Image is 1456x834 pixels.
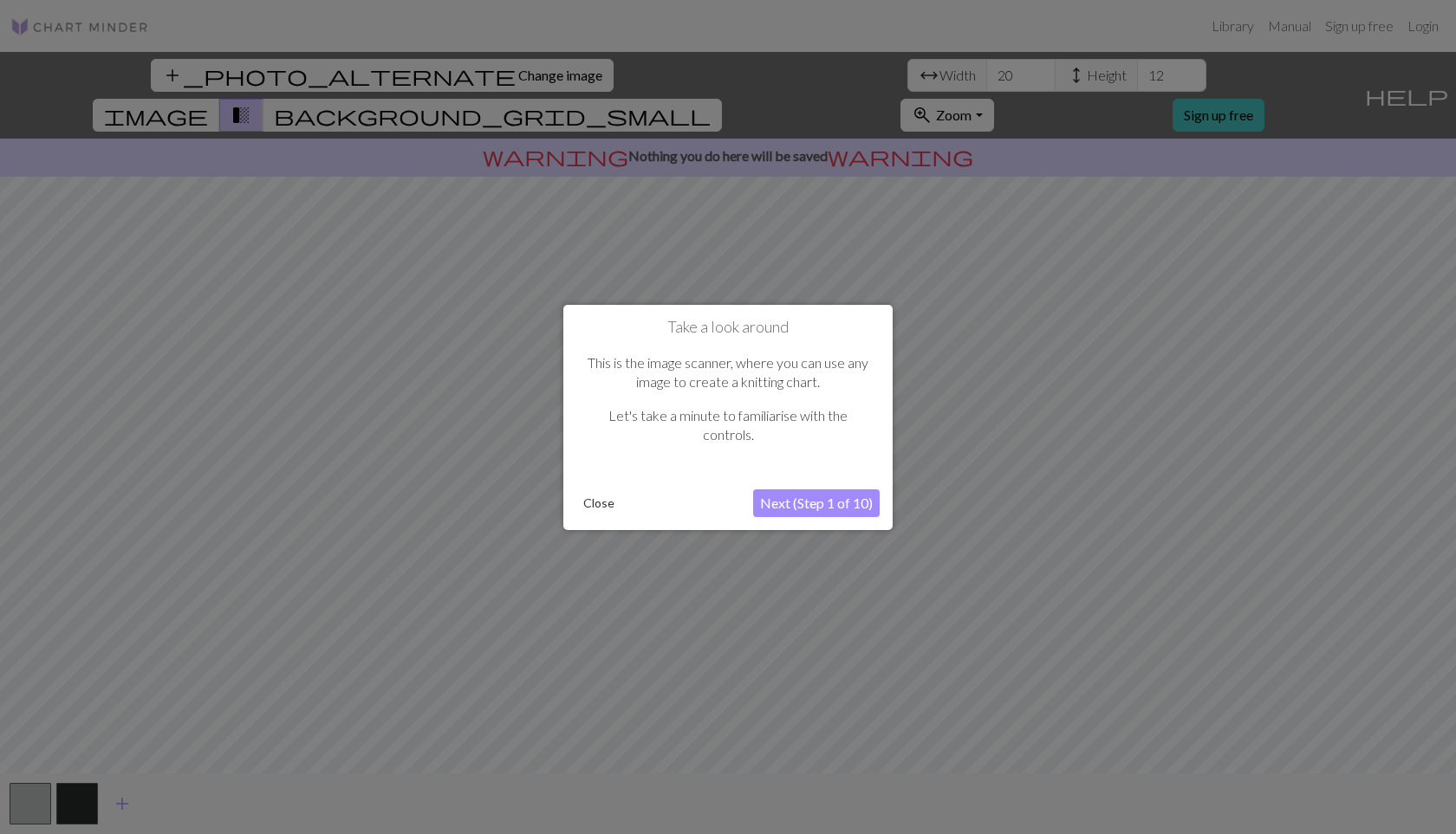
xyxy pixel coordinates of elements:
div: Take a look around [563,304,893,529]
button: Close [576,490,621,516]
p: Let's take a minute to familiarise with the controls. [585,406,871,445]
h1: Take a look around [576,317,880,336]
p: This is the image scanner, where you can use any image to create a knitting chart. [585,353,871,392]
button: Next (Step 1 of 10) [753,489,880,517]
